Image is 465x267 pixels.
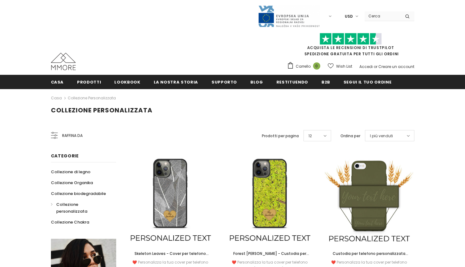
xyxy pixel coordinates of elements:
span: or [374,64,377,69]
a: Prodotti [77,75,101,89]
input: Search Site [365,11,400,20]
a: Javni Razpis [258,13,320,19]
a: La nostra storia [154,75,198,89]
a: B2B [321,75,330,89]
span: Collezione Organika [51,180,93,186]
span: I più venduti [370,133,393,139]
a: Blog [250,75,263,89]
a: Skeleton Leaves - Cover per telefono personalizzata - Regalo personalizzato [125,250,216,257]
span: Raffina da [62,132,83,139]
span: Custodia per telefono personalizzata biodegradabile - Verde oliva [333,251,408,263]
span: Restituendo [276,79,308,85]
span: Blog [250,79,263,85]
span: Collezione biodegradabile [51,191,106,197]
span: Skeleton Leaves - Cover per telefono personalizzata - Regalo personalizzato [132,251,209,263]
a: Collezione personalizzata [51,199,109,217]
a: Collezione di legno [51,166,90,177]
span: SPEDIZIONE GRATUITA PER TUTTI GLI ORDINI [287,36,414,57]
a: Collezione Organika [51,177,93,188]
a: Casa [51,75,64,89]
span: supporto [212,79,237,85]
span: B2B [321,79,330,85]
a: Carrello 0 [287,62,323,71]
a: Accedi [359,64,373,69]
a: Wish List [328,61,352,72]
span: Collezione personalizzata [56,201,87,214]
a: Lookbook [114,75,140,89]
span: Carrello [296,63,311,70]
span: Categorie [51,153,79,159]
span: USD [345,13,353,20]
img: Casi MMORE [51,53,76,70]
span: Collezione di legno [51,169,90,175]
a: supporto [212,75,237,89]
a: Segui il tuo ordine [344,75,391,89]
img: Javni Razpis [258,5,320,28]
span: La nostra storia [154,79,198,85]
span: 0 [313,62,320,70]
img: Fidati di Pilot Stars [320,33,382,45]
a: Casa [51,94,62,102]
a: Collezione personalizzata [68,95,116,101]
a: Collezione Chakra [51,217,89,228]
span: Wish List [336,63,352,70]
a: Creare un account [378,64,414,69]
a: Restituendo [276,75,308,89]
span: Prodotti [77,79,101,85]
a: Collezione biodegradabile [51,188,106,199]
span: 12 [308,133,312,139]
label: Prodotti per pagina [262,133,299,139]
a: Forest [PERSON_NAME] - Custodia per telefono personalizzata - Regalo personalizzato [225,250,315,257]
span: Collezione Chakra [51,219,89,225]
span: Casa [51,79,64,85]
span: Collezione personalizzata [51,106,153,115]
span: Segui il tuo ordine [344,79,391,85]
span: Lookbook [114,79,140,85]
a: Custodia per telefono personalizzata biodegradabile - Verde oliva [324,250,414,257]
a: Acquista le recensioni di TrustPilot [307,45,394,50]
label: Ordina per [340,133,360,139]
